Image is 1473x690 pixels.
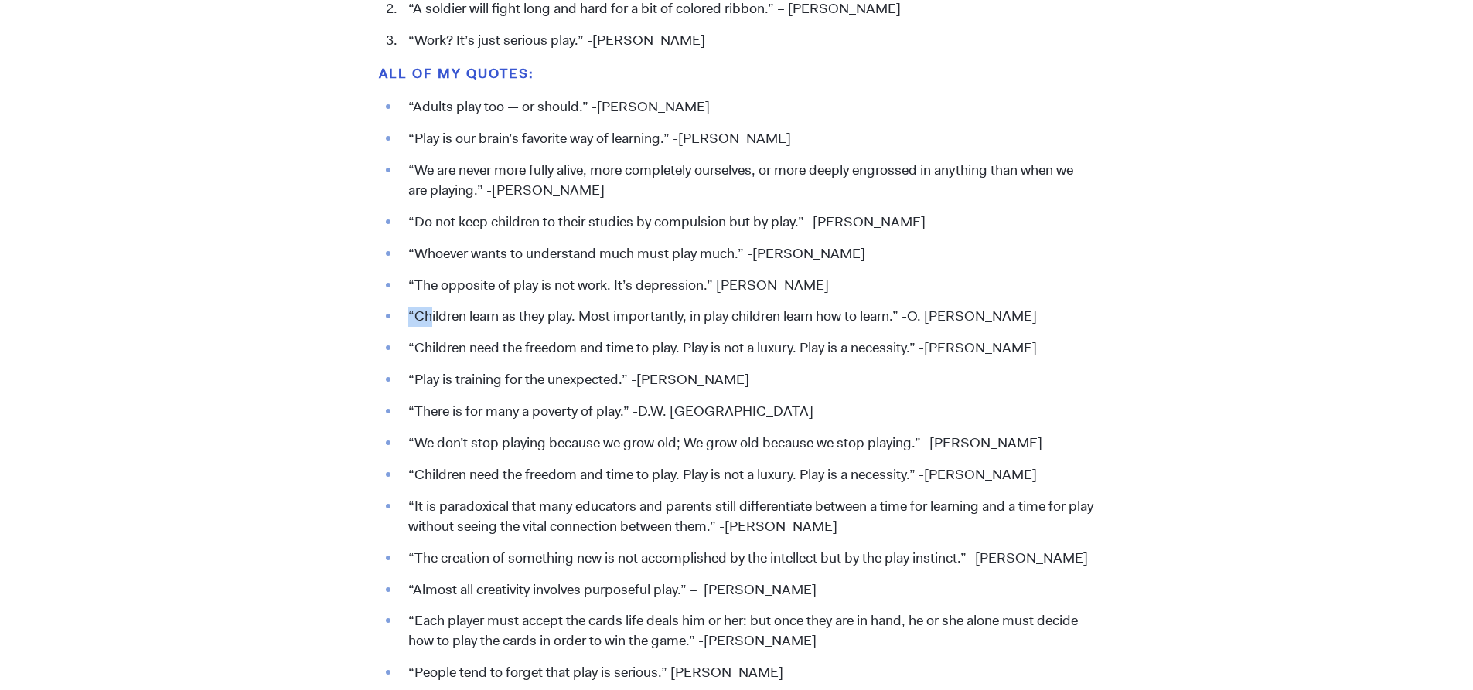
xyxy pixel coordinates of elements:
[401,580,1094,600] li: “Almost all creativity involves purposeful play.” – [PERSON_NAME]
[401,611,1094,651] li: “Each player must accept the cards life deals him or her: but once they are in hand, he or she al...
[401,161,1094,201] li: “We are never more fully alive, more completely ourselves, or more deeply engrossed in anything t...
[401,338,1094,359] li: “Children need the freedom and time to play. Play is not a luxury. Play is a necessity.” -[PERSON...
[401,370,1094,390] li: “Play is training for the unexpected.” -[PERSON_NAME]
[401,497,1094,537] li: “It is paradoxical that many educators and parents still differentiate between a time for learnin...
[401,307,1094,327] li: “Children learn as they play. Most importantly, in play children learn how to learn.” -O. [PERSON...
[401,663,1094,683] li: “People tend to forget that play is serious.” [PERSON_NAME]
[401,549,1094,569] li: “The creation of something new is not accomplished by the intellect but by the play instinct.” -[...
[401,31,1094,51] li: “Work? It’s just serious play.” -[PERSON_NAME]
[401,129,1094,149] li: “Play is our brain’s favorite way of learning.” -[PERSON_NAME]
[379,65,534,82] strong: All of my QUOTES:
[401,465,1094,485] li: “Children need the freedom and time to play. Play is not a luxury. Play is a necessity.” -[PERSON...
[401,433,1094,454] li: “We don’t stop playing because we grow old; We grow old because we stop playing.” -[PERSON_NAME]
[401,402,1094,422] li: “There is for many a poverty of play.” -D.W. [GEOGRAPHIC_DATA]
[401,97,1094,117] li: “Adults play too — or should.” -[PERSON_NAME]
[401,276,1094,296] li: “The opposite of play is not work. It’s depression.” [PERSON_NAME]
[401,212,1094,233] li: “Do not keep children to their studies by compulsion but by play.” -[PERSON_NAME]
[401,244,1094,264] li: “Whoever wants to understand much must play much.” -[PERSON_NAME]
